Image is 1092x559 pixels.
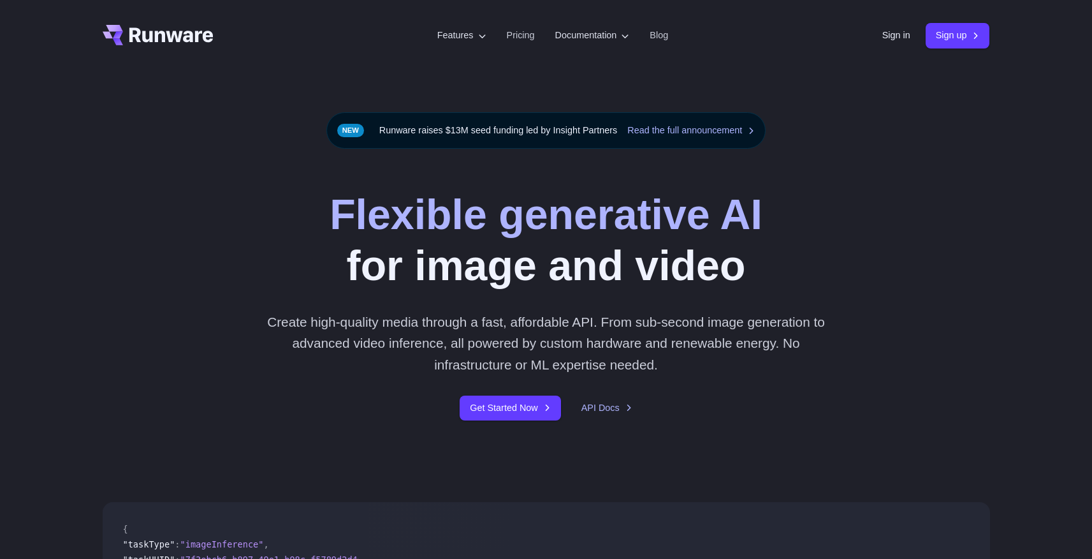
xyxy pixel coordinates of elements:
[103,25,214,45] a: Go to /
[507,28,535,43] a: Pricing
[263,539,268,549] span: ,
[882,28,910,43] a: Sign in
[437,28,486,43] label: Features
[555,28,630,43] label: Documentation
[627,123,755,138] a: Read the full announcement
[326,112,766,149] div: Runware raises $13M seed funding led by Insight Partners
[175,539,180,549] span: :
[650,28,668,43] a: Blog
[180,539,264,549] span: "imageInference"
[262,311,830,375] p: Create high-quality media through a fast, affordable API. From sub-second image generation to adv...
[460,396,560,421] a: Get Started Now
[123,539,175,549] span: "taskType"
[330,191,762,238] strong: Flexible generative AI
[123,524,128,534] span: {
[926,23,990,48] a: Sign up
[581,401,632,415] a: API Docs
[330,190,762,291] h1: for image and video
